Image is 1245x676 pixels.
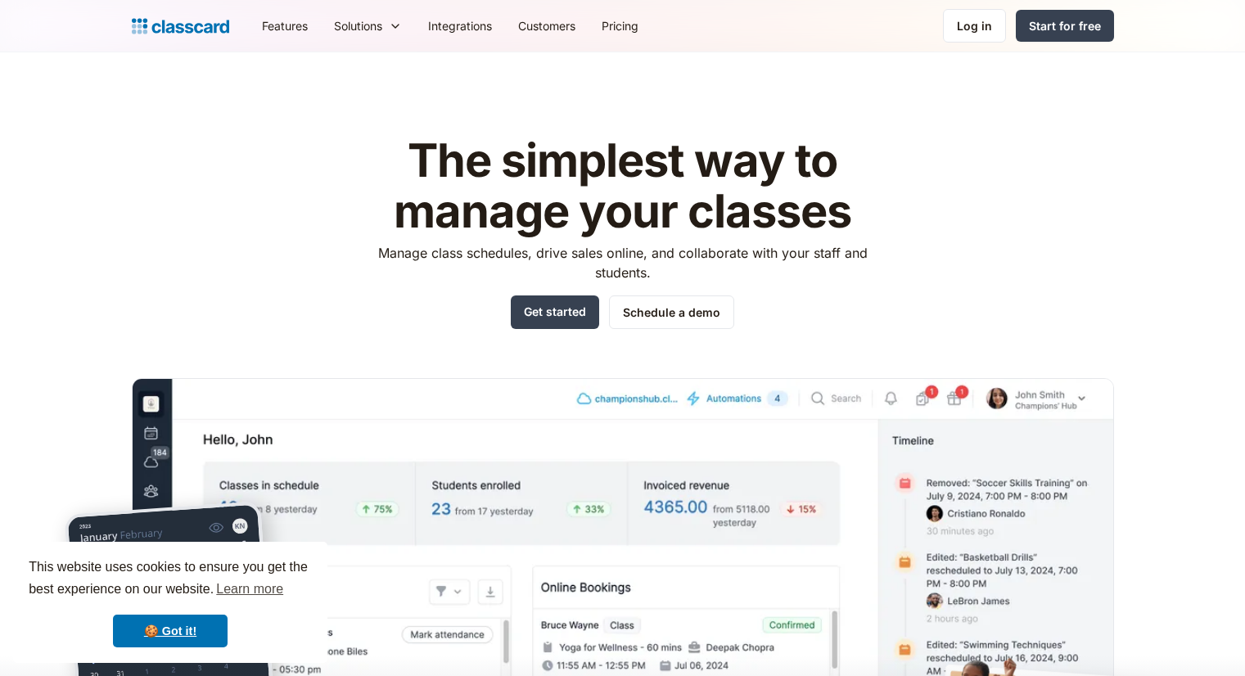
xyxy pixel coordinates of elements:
div: Solutions [334,17,382,34]
div: Start for free [1029,17,1101,34]
span: This website uses cookies to ensure you get the best experience on our website. [29,557,312,602]
a: Customers [505,7,589,44]
a: learn more about cookies [214,577,286,602]
a: Features [249,7,321,44]
a: Integrations [415,7,505,44]
a: dismiss cookie message [113,615,228,647]
a: Schedule a demo [609,295,734,329]
h1: The simplest way to manage your classes [363,136,882,237]
a: Start for free [1016,10,1114,42]
div: Log in [957,17,992,34]
a: Get started [511,295,599,329]
a: Pricing [589,7,652,44]
p: Manage class schedules, drive sales online, and collaborate with your staff and students. [363,243,882,282]
div: cookieconsent [13,542,327,663]
a: Log in [943,9,1006,43]
div: Solutions [321,7,415,44]
a: home [132,15,229,38]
